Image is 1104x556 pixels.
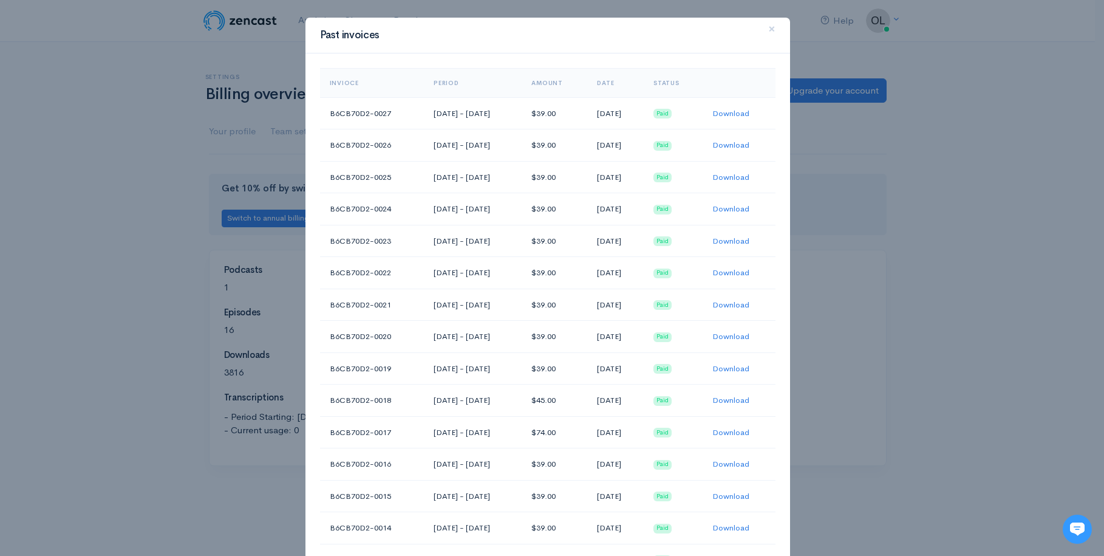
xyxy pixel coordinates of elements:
[522,321,587,353] td: $39.00
[320,416,424,448] td: B6CB70D2-0017
[522,161,587,193] td: $39.00
[712,172,749,182] a: Download
[522,225,587,257] td: $39.00
[424,289,522,321] td: [DATE] - [DATE]
[587,321,644,353] td: [DATE]
[712,459,749,469] a: Download
[587,97,644,129] td: [DATE]
[644,68,702,97] th: Status
[320,480,424,512] td: B6CB70D2-0015
[653,364,672,374] span: Paid
[424,448,522,481] td: [DATE] - [DATE]
[712,204,749,214] a: Download
[768,20,775,38] span: ×
[653,236,672,246] span: Paid
[587,289,644,321] td: [DATE]
[424,193,522,225] td: [DATE] - [DATE]
[522,448,587,481] td: $39.00
[712,108,749,118] a: Download
[522,97,587,129] td: $39.00
[424,129,522,162] td: [DATE] - [DATE]
[522,193,587,225] td: $39.00
[712,236,749,246] a: Download
[754,13,790,46] button: Close
[320,129,424,162] td: B6CB70D2-0026
[320,512,424,544] td: B6CB70D2-0014
[522,257,587,289] td: $39.00
[653,524,672,534] span: Paid
[653,269,672,278] span: Paid
[320,193,424,225] td: B6CB70D2-0024
[522,480,587,512] td: $39.00
[522,68,587,97] th: Amount
[424,257,522,289] td: [DATE] - [DATE]
[587,225,644,257] td: [DATE]
[35,228,217,253] input: Search articles
[424,385,522,417] td: [DATE] - [DATE]
[320,27,380,43] h3: Past invoices
[320,289,424,321] td: B6CB70D2-0021
[653,109,672,118] span: Paid
[19,161,224,185] button: New conversation
[712,363,749,374] a: Download
[522,352,587,385] td: $39.00
[712,427,749,438] a: Download
[522,289,587,321] td: $39.00
[16,208,227,223] p: Find an answer quickly
[653,396,672,406] span: Paid
[522,129,587,162] td: $39.00
[653,141,672,151] span: Paid
[320,352,424,385] td: B6CB70D2-0019
[320,448,424,481] td: B6CB70D2-0016
[18,81,225,139] h2: Just let us know if you need anything and we'll be happy to help! 🙂
[587,512,644,544] td: [DATE]
[653,332,672,342] span: Paid
[78,168,146,178] span: New conversation
[522,385,587,417] td: $45.00
[587,257,644,289] td: [DATE]
[424,321,522,353] td: [DATE] - [DATE]
[712,267,749,278] a: Download
[320,68,424,97] th: Invioce
[712,331,749,341] a: Download
[320,385,424,417] td: B6CB70D2-0018
[424,512,522,544] td: [DATE] - [DATE]
[587,385,644,417] td: [DATE]
[320,161,424,193] td: B6CB70D2-0025
[424,68,522,97] th: Period
[320,257,424,289] td: B6CB70D2-0022
[18,59,225,78] h1: Hi [PERSON_NAME] 👋
[587,448,644,481] td: [DATE]
[587,193,644,225] td: [DATE]
[1063,515,1092,544] iframe: gist-messenger-bubble-iframe
[424,480,522,512] td: [DATE] - [DATE]
[653,492,672,501] span: Paid
[320,97,424,129] td: B6CB70D2-0027
[712,491,749,501] a: Download
[653,300,672,310] span: Paid
[320,321,424,353] td: B6CB70D2-0020
[712,140,749,150] a: Download
[587,129,644,162] td: [DATE]
[587,416,644,448] td: [DATE]
[522,416,587,448] td: $74.00
[320,225,424,257] td: B6CB70D2-0023
[587,68,644,97] th: Date
[587,352,644,385] td: [DATE]
[653,173,672,182] span: Paid
[712,300,749,310] a: Download
[587,480,644,512] td: [DATE]
[587,161,644,193] td: [DATE]
[653,205,672,215] span: Paid
[424,416,522,448] td: [DATE] - [DATE]
[424,97,522,129] td: [DATE] - [DATE]
[522,512,587,544] td: $39.00
[424,225,522,257] td: [DATE] - [DATE]
[424,352,522,385] td: [DATE] - [DATE]
[653,460,672,470] span: Paid
[712,523,749,533] a: Download
[424,161,522,193] td: [DATE] - [DATE]
[712,395,749,405] a: Download
[653,428,672,438] span: Paid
